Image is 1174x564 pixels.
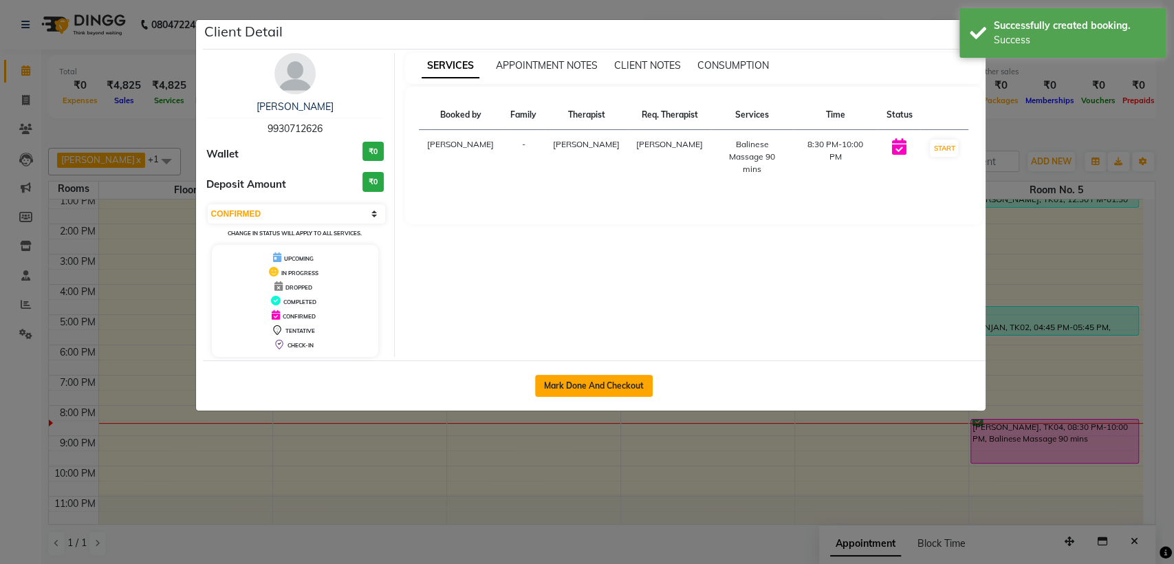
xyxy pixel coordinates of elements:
div: Balinese Massage 90 mins [719,138,785,175]
small: Change in status will apply to all services. [228,230,362,237]
span: TENTATIVE [285,327,315,334]
th: Family [502,100,545,130]
button: Mark Done And Checkout [535,375,653,397]
span: Deposit Amount [206,177,286,193]
span: CHECK-IN [287,342,314,349]
span: APPOINTMENT NOTES [496,59,598,72]
th: Req. Therapist [628,100,711,130]
img: avatar [274,53,316,94]
span: CONSUMPTION [697,59,769,72]
th: Status [878,100,920,130]
th: Booked by [419,100,502,130]
span: [PERSON_NAME] [636,139,703,149]
a: [PERSON_NAME] [257,100,334,113]
td: - [502,130,545,184]
span: Wallet [206,147,239,162]
td: 8:30 PM-10:00 PM [793,130,878,184]
span: IN PROGRESS [281,270,318,276]
span: COMPLETED [283,299,316,305]
th: Time [793,100,878,130]
span: DROPPED [285,284,312,291]
div: Successfully created booking. [994,19,1155,33]
span: SERVICES [422,54,479,78]
button: START [930,140,958,157]
th: Therapist [545,100,628,130]
div: Success [994,33,1155,47]
span: [PERSON_NAME] [553,139,620,149]
span: CLIENT NOTES [614,59,681,72]
span: UPCOMING [284,255,314,262]
th: Services [711,100,793,130]
h3: ₹0 [362,142,384,162]
span: 9930712626 [268,122,323,135]
h5: Client Detail [204,21,283,42]
span: CONFIRMED [283,313,316,320]
td: [PERSON_NAME] [419,130,502,184]
h3: ₹0 [362,172,384,192]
